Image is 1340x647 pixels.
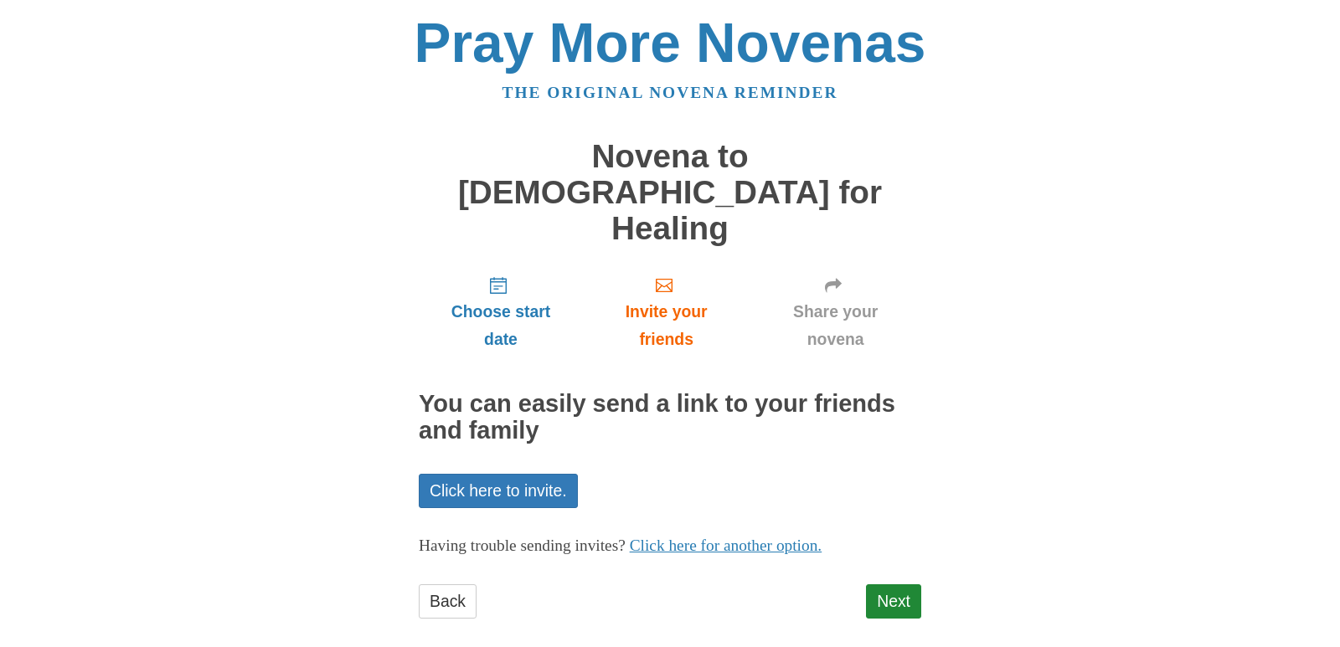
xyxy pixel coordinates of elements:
a: Invite your friends [583,263,750,362]
a: Click here for another option. [630,537,822,554]
span: Having trouble sending invites? [419,537,626,554]
a: Share your novena [750,263,921,362]
a: Choose start date [419,263,583,362]
a: Pray More Novenas [415,12,926,74]
h2: You can easily send a link to your friends and family [419,391,921,444]
a: Click here to invite. [419,474,578,508]
a: Next [866,584,921,619]
a: The original novena reminder [502,84,838,101]
a: Back [419,584,477,619]
span: Choose start date [435,298,566,353]
span: Invite your friends [600,298,733,353]
h1: Novena to [DEMOGRAPHIC_DATA] for Healing [419,139,921,246]
span: Share your novena [766,298,904,353]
